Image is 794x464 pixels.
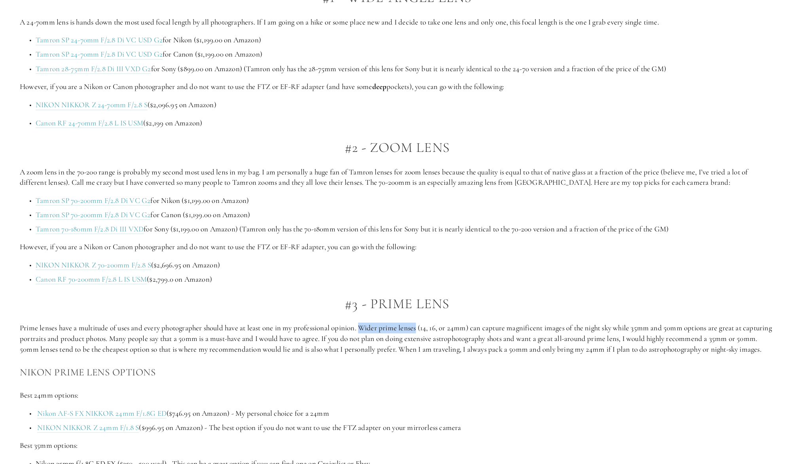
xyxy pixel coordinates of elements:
[36,408,774,419] p: ($746.95 on Amazon) - My personal choice for a 24mm
[36,117,774,128] p: ($2,199 on Amazon)
[36,195,150,205] a: Tamron SP 70-200mm F/2.8 Di VC G2
[36,259,774,270] p: ($2,696.95 on Amazon)
[36,274,774,284] p: ($2,799.0 on Amazon)
[36,209,774,220] p: for Canon ($1,199.00 on Amazon)
[37,422,139,432] a: NIKON NIKKOR Z 24mm F/1.8 S
[20,296,774,311] h2: #3 - Prime Lens
[36,64,774,74] p: for Sony ($899.00 on Amazon) (Tamron only has the 28-75mm version of this lens for Sony but it is...
[20,241,774,252] p: However, if you are a Nikon or Canon photographer and do not want to use the FTZ or EF-RF adapter...
[36,35,163,45] a: Tamron SP 24-70mm F/2.8 Di VC USD G2
[36,260,151,270] a: NIKON NIKKOR Z 70-200mm F/2.8 S
[372,82,387,91] strong: deep
[36,210,150,220] a: Tamron SP 70-200mm F/2.8 Di VC G2
[36,49,163,59] a: Tamron SP 24-70mm F/2.8 Di VC USD G2
[20,167,774,187] p: A zoom lens in the 70-200 range is probably my second most used lens in my bag. I am personally a...
[20,81,774,92] p: However, if you are a Nikon or Canon photographer and do not want to use the FTZ or EF-RF adapter...
[20,140,774,155] h2: #2 - Zoom Lens
[36,118,143,128] a: Canon RF 24-70mm F/2.8 L IS USM
[36,422,774,433] p: ($996.95 on Amazon) - The best option if you do not want to use the FTZ adapter on your mirrorles...
[36,49,774,60] p: for Canon ($1,199.00 on Amazon)
[36,100,774,110] p: ($2,096.95 on Amazon)
[36,224,144,234] a: Tamron 70-180mm F/2.8 Di III VXD
[37,408,167,418] a: Nikon AF-S FX NIKKOR 24mm F/1.8G ED
[20,17,774,28] p: A 24-70mm lens is hands down the most used focal length by all photographers. If I am going on a ...
[20,364,774,380] h3: Nikon Prime Lens Options
[36,100,148,110] a: NIKON NIKKOR Z 24-70mm F/2.8 S
[36,195,774,206] p: for Nikon ($1,199.00 on Amazon)
[20,322,774,354] p: Prime lenses have a multitude of uses and every photographer should have at least one in my profe...
[36,223,774,234] p: for Sony ($1,199.00 on Amazon) (Tamron only has the 70-180mm version of this lens for Sony but it...
[20,440,774,451] p: Best 35mm options:
[36,274,147,284] a: Canon RF 70-200mm F/2.8 L IS USM
[36,64,151,74] a: Tamron 28-75mm F/2.8 Di III VXD G2
[36,35,774,45] p: for Nikon ($1,199.00 on Amazon)
[20,390,774,400] p: Best 24mm options:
